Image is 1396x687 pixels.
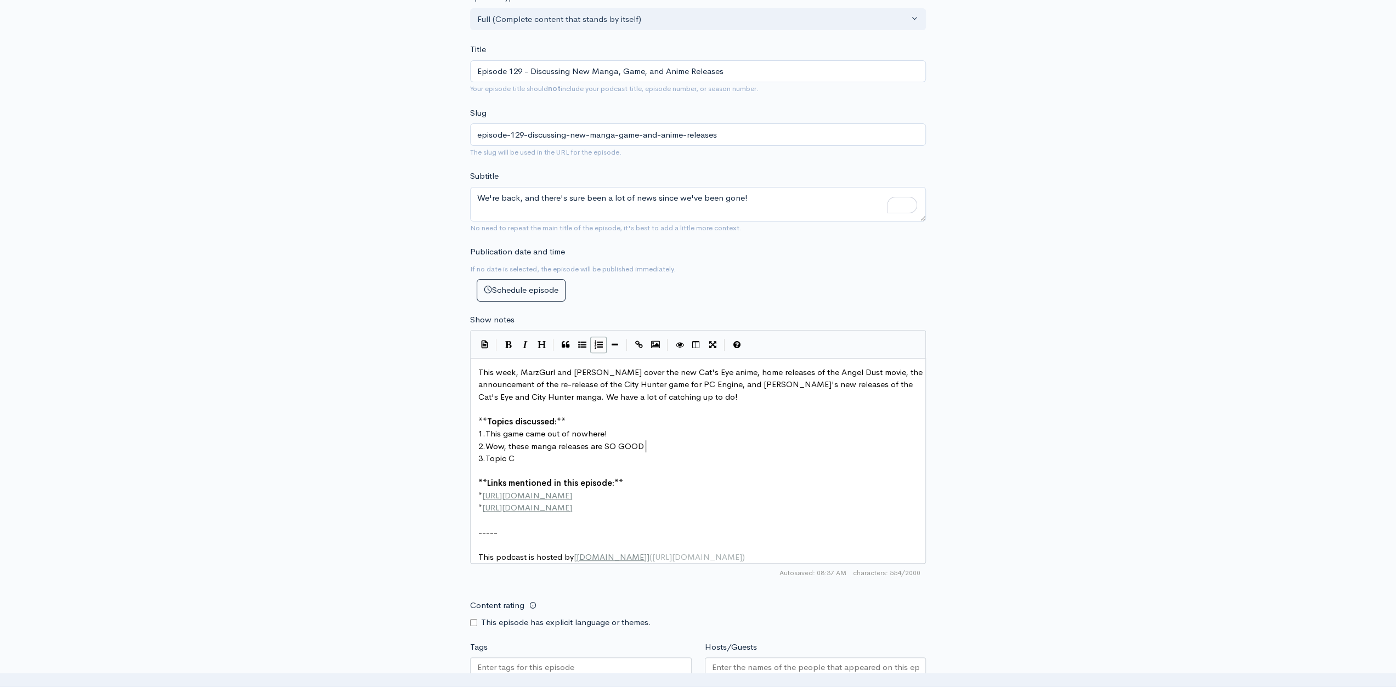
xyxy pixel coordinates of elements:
[487,416,557,427] span: Topics discussed:
[742,552,745,562] span: )
[724,339,725,351] i: |
[688,337,704,353] button: Toggle Side by Side
[652,552,742,562] span: [URL][DOMAIN_NAME]
[478,367,925,402] span: This week, MarzGurl and [PERSON_NAME] cover the new Cat's Eye anime, home releases of the Angel D...
[470,123,926,146] input: title-of-episode
[548,84,561,93] strong: not
[647,552,649,562] span: ]
[712,661,919,674] input: Enter the names of the people that appeared on this episode
[485,428,607,439] span: This game came out of nowhere!
[557,337,574,353] button: Quote
[728,337,745,353] button: Markdown Guide
[478,527,498,537] span: -----
[481,616,651,629] label: This episode has explicit language or themes.
[477,661,576,674] input: Enter tags for this episode
[470,264,676,274] small: If no date is selected, the episode will be published immediately.
[607,337,623,353] button: Insert Horizontal Line
[470,147,621,157] small: The slug will be used in the URL for the episode.
[647,337,664,353] button: Insert Image
[553,339,554,351] i: |
[574,337,590,353] button: Generic List
[500,337,517,353] button: Bold
[470,60,926,83] input: What is the episode's title?
[477,13,909,26] div: Full (Complete content that stands by itself)
[470,187,926,222] textarea: To enrich screen reader interactions, please activate Accessibility in Grammarly extension settings
[470,43,486,56] label: Title
[533,337,550,353] button: Heading
[477,279,566,302] button: Schedule episode
[478,428,485,439] span: 1.
[470,170,499,183] label: Subtitle
[649,552,652,562] span: (
[470,84,759,93] small: Your episode title should include your podcast title, episode number, or season number.
[478,453,485,463] span: 3.
[478,552,745,562] span: This podcast is hosted by
[485,441,644,451] span: Wow, these manga releases are SO GOOD
[485,453,515,463] span: Topic C
[779,568,846,578] span: Autosaved: 08:37 AM
[470,223,742,232] small: No need to repeat the main title of the episode, it's best to add a little more context.
[470,107,487,120] label: Slug
[470,594,524,617] label: Content rating
[478,441,485,451] span: 2.
[671,337,688,353] button: Toggle Preview
[853,568,920,578] span: 554/2000
[590,337,607,353] button: Numbered List
[496,339,497,351] i: |
[470,246,565,258] label: Publication date and time
[470,8,926,31] button: Full (Complete content that stands by itself)
[482,502,572,513] span: [URL][DOMAIN_NAME]
[470,641,488,654] label: Tags
[705,641,757,654] label: Hosts/Guests
[470,314,515,326] label: Show notes
[482,490,572,501] span: [URL][DOMAIN_NAME]
[574,552,577,562] span: [
[631,337,647,353] button: Create Link
[577,552,647,562] span: [DOMAIN_NAME]
[667,339,668,351] i: |
[517,337,533,353] button: Italic
[626,339,628,351] i: |
[476,336,493,352] button: Insert Show Notes Template
[704,337,721,353] button: Toggle Fullscreen
[487,478,614,488] span: Links mentioned in this episode:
